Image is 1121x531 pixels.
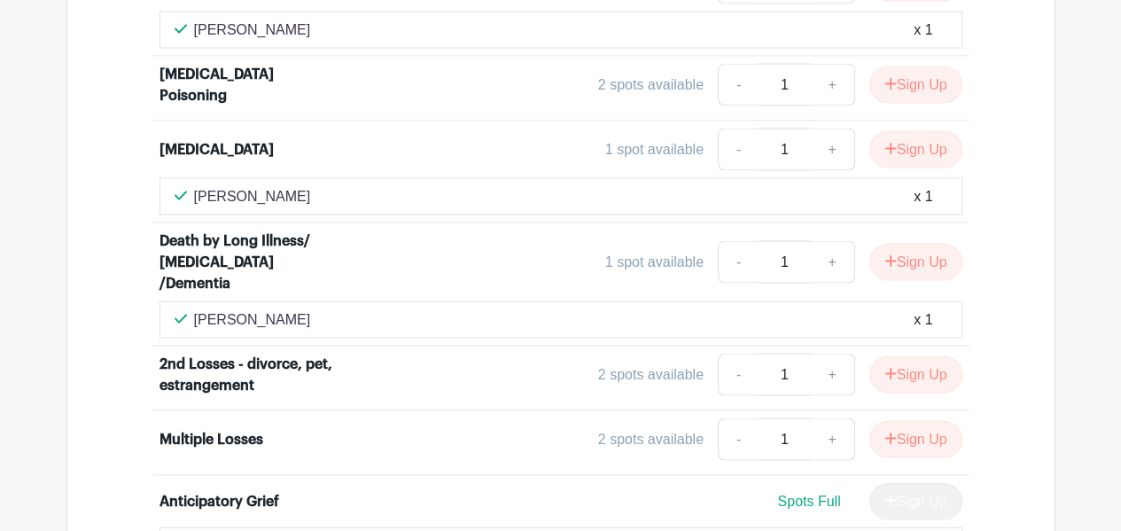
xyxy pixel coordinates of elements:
[160,64,339,106] div: [MEDICAL_DATA] Poisoning
[718,354,759,396] a: -
[914,186,932,207] div: x 1
[869,421,962,458] button: Sign Up
[718,418,759,461] a: -
[914,309,932,331] div: x 1
[605,252,704,273] div: 1 spot available
[810,241,854,284] a: +
[810,354,854,396] a: +
[160,354,339,396] div: 2nd Losses - divorce, pet, estrangement
[777,494,840,509] span: Spots Full
[194,309,311,331] p: [PERSON_NAME]
[869,356,962,394] button: Sign Up
[718,64,759,106] a: -
[194,20,311,41] p: [PERSON_NAME]
[598,74,704,96] div: 2 spots available
[598,364,704,386] div: 2 spots available
[914,20,932,41] div: x 1
[810,418,854,461] a: +
[869,66,962,104] button: Sign Up
[598,429,704,450] div: 2 spots available
[869,131,962,168] button: Sign Up
[869,244,962,281] button: Sign Up
[160,230,339,294] div: Death by Long Illness/ [MEDICAL_DATA] /Dementia
[194,186,311,207] p: [PERSON_NAME]
[160,429,263,450] div: Multiple Losses
[605,139,704,160] div: 1 spot available
[160,491,279,512] div: Anticipatory Grief
[810,64,854,106] a: +
[718,129,759,171] a: -
[160,139,274,160] div: [MEDICAL_DATA]
[810,129,854,171] a: +
[718,241,759,284] a: -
